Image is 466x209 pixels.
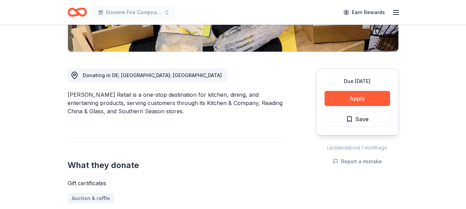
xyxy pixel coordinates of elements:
button: Save [325,112,390,127]
span: Elsmere Fire Compnay Auxiliary All In Paddle Raffle Fundraiser [106,8,161,17]
div: [PERSON_NAME] Retail is a one-stop destination for kitchen, dining, and entertaining products, se... [68,91,283,115]
div: Due [DATE] [325,77,390,85]
div: Gift certificates [68,179,283,187]
a: Auction & raffle [68,193,114,204]
div: Updated about 1 month ago [316,144,399,152]
h2: What they donate [68,160,283,171]
a: Earn Rewards [339,6,389,19]
span: Donating in DE; [GEOGRAPHIC_DATA]; [GEOGRAPHIC_DATA] [83,72,222,78]
a: Home [68,4,87,20]
button: Apply [325,91,390,106]
button: Elsmere Fire Compnay Auxiliary All In Paddle Raffle Fundraiser [92,6,175,19]
button: Report a mistake [333,157,382,166]
span: Save [356,115,369,124]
